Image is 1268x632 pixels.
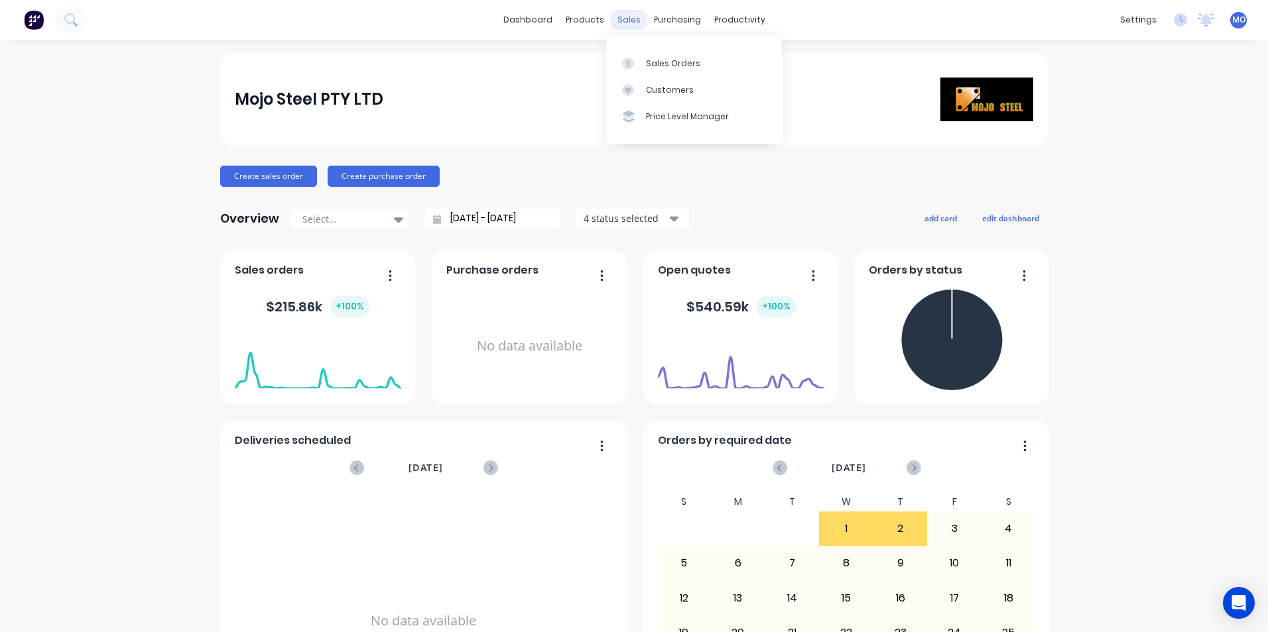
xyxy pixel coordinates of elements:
[330,295,369,317] div: + 100 %
[874,582,927,615] div: 16
[873,492,928,511] div: T
[1223,587,1255,619] div: Open Intercom Messenger
[24,10,44,30] img: Factory
[611,10,647,30] div: sales
[928,512,981,545] div: 3
[982,492,1036,511] div: S
[266,295,369,317] div: $ 215.86k
[820,547,873,580] div: 8
[1232,14,1245,26] span: MO
[874,512,927,545] div: 2
[559,10,611,30] div: products
[765,492,820,511] div: T
[766,582,819,615] div: 14
[927,492,982,511] div: F
[712,582,765,615] div: 13
[646,58,700,70] div: Sales Orders
[832,460,866,475] span: [DATE]
[1113,10,1163,30] div: settings
[409,460,443,475] span: [DATE]
[982,547,1035,580] div: 11
[220,166,317,187] button: Create sales order
[328,166,440,187] button: Create purchase order
[757,295,796,317] div: + 100 %
[606,77,782,103] a: Customers
[658,582,711,615] div: 12
[869,262,962,278] span: Orders by status
[916,209,966,227] button: add card
[928,547,981,580] div: 10
[646,84,694,96] div: Customers
[584,211,667,225] div: 4 status selected
[820,512,873,545] div: 1
[766,547,819,580] div: 7
[658,262,731,278] span: Open quotes
[940,78,1033,121] img: Mojo Steel PTY LTD
[576,209,689,229] button: 4 status selected
[446,284,613,409] div: No data available
[928,582,981,615] div: 17
[686,295,796,317] div: $ 540.59k
[874,547,927,580] div: 9
[606,50,782,76] a: Sales Orders
[446,262,539,278] span: Purchase orders
[819,492,873,511] div: W
[646,111,729,123] div: Price Level Manager
[711,492,765,511] div: M
[982,512,1035,545] div: 4
[220,205,279,232] div: Overview
[974,209,1048,227] button: edit dashboard
[497,10,559,30] a: dashboard
[657,492,712,511] div: S
[820,582,873,615] div: 15
[658,547,711,580] div: 5
[658,433,792,448] span: Orders by required date
[982,582,1035,615] div: 18
[647,10,708,30] div: purchasing
[235,86,383,113] div: Mojo Steel PTY LTD
[606,103,782,130] a: Price Level Manager
[235,262,304,278] span: Sales orders
[712,547,765,580] div: 6
[708,10,772,30] div: productivity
